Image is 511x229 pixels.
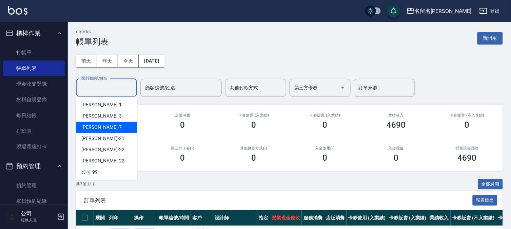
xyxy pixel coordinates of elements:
[477,5,503,17] button: 登出
[477,32,503,45] button: 新開單
[3,76,65,92] a: 現金收支登錄
[478,179,503,190] button: 全部展開
[3,92,65,107] a: 材料自購登錄
[155,113,210,118] h2: 店販消費
[21,210,55,217] h5: 公司
[337,82,348,93] button: Open
[387,210,428,226] th: 卡券販賣 (入業績)
[297,146,352,151] h2: 入金使用(-)
[76,37,109,47] h3: 帳單列表
[139,55,164,67] button: [DATE]
[369,113,424,118] h2: 業績收入
[369,146,424,151] h2: 入金儲值
[3,24,65,42] button: 櫃檯作業
[76,181,95,187] p: 共 7 筆, 1 / 1
[440,113,495,118] h2: 卡券販賣 (不入業績)
[394,153,398,163] h3: 0
[3,139,65,155] a: 現場電腦打卡
[107,210,132,226] th: 列印
[387,120,406,130] h3: 4690
[157,210,191,226] th: 帳單編號/時間
[81,112,121,120] span: [PERSON_NAME] -3
[191,210,213,226] th: 客戶
[81,157,124,164] span: [PERSON_NAME] -22
[465,120,470,130] h3: 0
[428,210,451,226] th: 業績收入
[252,120,256,130] h3: 0
[3,123,65,139] a: 排班表
[302,210,324,226] th: 服務消費
[3,157,65,175] button: 預約管理
[76,55,97,67] button: 前天
[404,4,474,18] button: 名留名[PERSON_NAME]
[324,210,347,226] th: 店販消費
[5,210,19,224] img: Person
[81,101,121,108] span: [PERSON_NAME] -1
[477,35,503,41] a: 新開單
[76,30,109,34] h2: ORDERS
[227,146,281,151] h2: 其他付款方式(-)
[81,169,98,176] span: 公司 -99
[473,195,498,206] button: 報表匯出
[257,210,270,226] th: 指定
[132,210,157,226] th: 操作
[473,197,498,203] a: 報表匯出
[270,210,302,226] th: 營業現金應收
[322,120,327,130] h3: 0
[81,135,124,142] span: [PERSON_NAME] -21
[3,45,65,60] a: 打帳單
[84,197,473,204] span: 訂單列表
[81,76,107,81] label: 設計師編號/姓名
[180,153,185,163] h3: 0
[94,210,107,226] th: 展開
[387,4,400,18] button: save
[118,55,139,67] button: 今天
[8,6,27,15] img: Logo
[415,7,471,15] div: 名留名[PERSON_NAME]
[213,210,257,226] th: 設計師
[458,153,477,163] h3: 4690
[81,146,124,153] span: [PERSON_NAME] -22
[81,124,121,131] span: [PERSON_NAME] -7
[440,146,495,151] h2: 營業現金應收
[3,60,65,76] a: 帳單列表
[180,120,185,130] h3: 0
[322,153,327,163] h3: 0
[97,55,118,67] button: 昨天
[347,210,388,226] th: 卡券使用 (入業績)
[21,217,55,223] p: 服務人員
[451,210,496,226] th: 卡券販賣 (不入業績)
[3,108,65,123] a: 每日結帳
[3,178,65,193] a: 預約管理
[252,153,256,163] h3: 0
[3,193,65,209] a: 單日預約紀錄
[297,113,352,118] h2: 卡券販賣 (入業績)
[227,113,281,118] h2: 卡券使用 (入業績)
[155,146,210,151] h2: 第三方卡券(-)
